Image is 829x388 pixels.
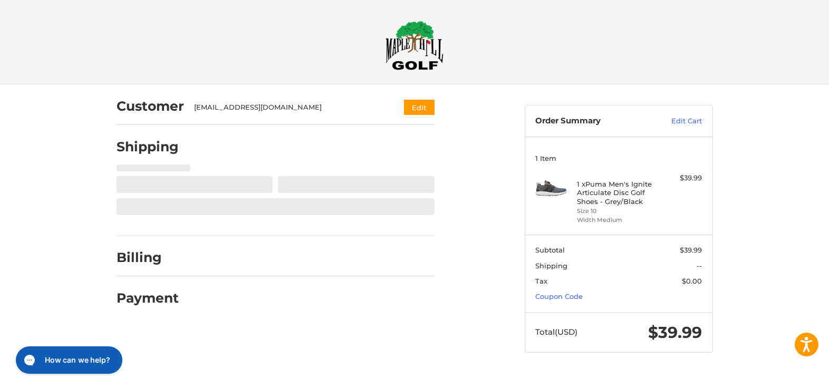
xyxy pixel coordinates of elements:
span: $39.99 [648,323,702,342]
div: [EMAIL_ADDRESS][DOMAIN_NAME] [194,102,383,113]
span: -- [697,261,702,270]
h4: 1 x Puma Men's Ignite Articulate Disc Golf Shoes - Grey/Black [577,180,658,206]
img: Maple Hill Golf [385,21,444,70]
span: Total (USD) [535,327,577,337]
h2: Customer [117,98,184,114]
h3: Order Summary [535,116,649,127]
span: $39.99 [680,246,702,254]
span: Shipping [535,261,567,270]
a: Coupon Code [535,292,583,300]
h2: Billing [117,249,178,266]
span: Subtotal [535,246,565,254]
h3: 1 Item [535,154,702,162]
h2: Payment [117,290,179,306]
button: Edit [404,100,435,115]
li: Width Medium [577,216,658,225]
span: $0.00 [682,277,702,285]
h2: Shipping [117,139,179,155]
li: Size 10 [577,207,658,216]
iframe: Gorgias live chat messenger [11,343,126,377]
a: Edit Cart [649,116,702,127]
div: $39.99 [660,173,702,183]
span: Tax [535,277,547,285]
